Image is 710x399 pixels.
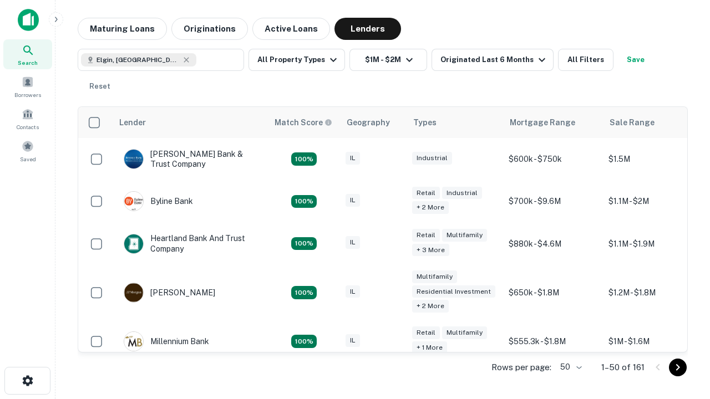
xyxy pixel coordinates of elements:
[503,222,603,264] td: $880k - $4.6M
[412,187,440,199] div: Retail
[171,18,248,40] button: Originations
[440,53,549,66] div: Originated Last 6 Months
[334,18,401,40] button: Lenders
[603,138,703,180] td: $1.5M
[412,201,449,214] div: + 2 more
[82,75,118,98] button: Reset
[346,285,360,298] div: IL
[124,149,257,169] div: [PERSON_NAME] Bank & Trust Company
[3,71,52,101] a: Borrowers
[124,234,143,253] img: picture
[503,138,603,180] td: $600k - $750k
[3,136,52,166] a: Saved
[407,107,503,138] th: Types
[78,18,167,40] button: Maturing Loans
[268,107,340,138] th: Capitalize uses an advanced AI algorithm to match your search with the best lender. The match sco...
[603,265,703,321] td: $1.2M - $1.8M
[291,286,317,299] div: Matching Properties: 24, hasApolloMatch: undefined
[97,55,180,65] span: Elgin, [GEOGRAPHIC_DATA], [GEOGRAPHIC_DATA]
[503,180,603,222] td: $700k - $9.6M
[556,359,584,375] div: 50
[291,335,317,348] div: Matching Properties: 16, hasApolloMatch: undefined
[610,116,655,129] div: Sale Range
[275,116,332,129] div: Capitalize uses an advanced AI algorithm to match your search with the best lender. The match sco...
[347,116,390,129] div: Geography
[412,300,449,313] div: + 2 more
[20,155,36,163] span: Saved
[503,265,603,321] td: $650k - $1.8M
[603,320,703,362] td: $1M - $1.6M
[291,152,317,166] div: Matching Properties: 28, hasApolloMatch: undefined
[124,332,143,351] img: picture
[412,152,452,165] div: Industrial
[346,334,360,347] div: IL
[291,237,317,250] div: Matching Properties: 20, hasApolloMatch: undefined
[412,229,440,242] div: Retail
[412,341,447,354] div: + 1 more
[412,244,449,257] div: + 3 more
[412,285,495,298] div: Residential Investment
[119,116,146,129] div: Lender
[491,361,551,374] p: Rows per page:
[432,49,554,71] button: Originated Last 6 Months
[442,229,487,242] div: Multifamily
[346,194,360,207] div: IL
[124,192,143,211] img: picture
[291,195,317,208] div: Matching Properties: 17, hasApolloMatch: undefined
[603,107,703,138] th: Sale Range
[340,107,407,138] th: Geography
[603,222,703,264] td: $1.1M - $1.9M
[442,326,487,339] div: Multifamily
[655,275,710,328] iframe: Chat Widget
[18,58,38,67] span: Search
[124,283,143,302] img: picture
[503,107,603,138] th: Mortgage Range
[349,49,427,71] button: $1M - $2M
[275,116,330,129] h6: Match Score
[601,361,645,374] p: 1–50 of 161
[124,233,257,253] div: Heartland Bank And Trust Company
[113,107,268,138] th: Lender
[17,122,39,131] span: Contacts
[346,236,360,249] div: IL
[124,150,143,168] img: picture
[248,49,345,71] button: All Property Types
[252,18,330,40] button: Active Loans
[3,39,52,69] a: Search
[124,191,193,211] div: Byline Bank
[558,49,613,71] button: All Filters
[413,116,437,129] div: Types
[669,359,687,376] button: Go to next page
[3,104,52,134] a: Contacts
[18,9,39,31] img: capitalize-icon.png
[510,116,575,129] div: Mortgage Range
[412,326,440,339] div: Retail
[618,49,653,71] button: Save your search to get updates of matches that match your search criteria.
[412,270,457,283] div: Multifamily
[503,320,603,362] td: $555.3k - $1.8M
[14,90,41,99] span: Borrowers
[603,180,703,222] td: $1.1M - $2M
[442,187,482,199] div: Industrial
[346,152,360,165] div: IL
[124,331,209,351] div: Millennium Bank
[124,283,215,303] div: [PERSON_NAME]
